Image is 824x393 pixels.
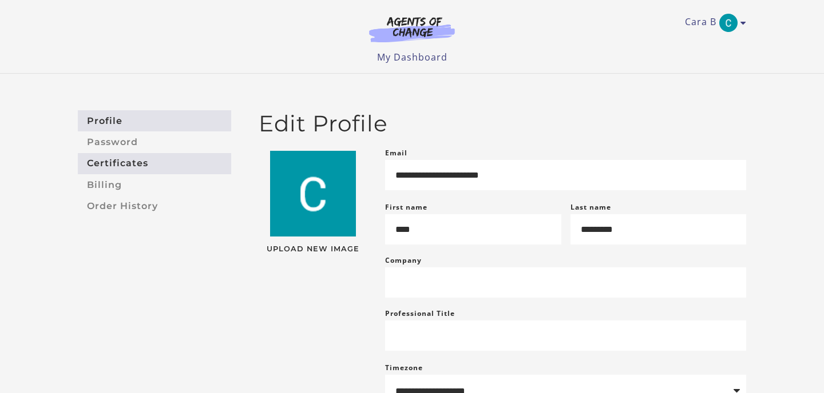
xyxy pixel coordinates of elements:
a: Password [78,131,231,153]
a: My Dashboard [377,51,447,63]
label: First name [385,202,427,212]
label: Last name [571,202,611,212]
a: Certificates [78,153,231,174]
label: Company [385,254,422,267]
label: Email [385,146,407,160]
label: Timezone [385,363,423,372]
a: Toggle menu [685,14,740,32]
a: Profile [78,110,231,131]
span: Upload New Image [259,246,367,253]
img: Agents of Change Logo [357,16,467,42]
label: Professional Title [385,307,455,320]
h2: Edit Profile [259,110,746,137]
a: Order History [78,195,231,216]
a: Billing [78,174,231,195]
